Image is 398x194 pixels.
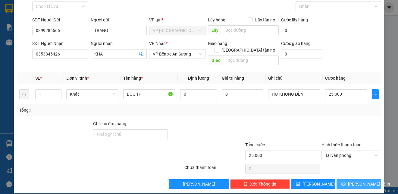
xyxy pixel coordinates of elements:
span: Hotline: 19001152 [48,27,74,30]
span: [PERSON_NAME]: [2,39,63,43]
button: delete [19,89,29,99]
span: Xóa Thông tin [250,181,276,187]
button: [PERSON_NAME] [169,179,229,189]
span: Định lượng [188,76,209,81]
span: Lấy hàng [208,17,225,22]
span: Tại văn phòng [325,151,378,160]
label: Hình thức thanh toán [321,142,362,147]
span: VP Nhận [149,41,166,46]
img: logo [2,4,29,30]
button: deleteXóa Thông tin [230,179,290,189]
input: Dọc đường [224,56,279,65]
span: delete [243,182,248,186]
span: [PERSON_NAME] [183,181,215,187]
span: Giá trị hàng [222,76,244,81]
span: [PERSON_NAME] [302,181,335,187]
span: [GEOGRAPHIC_DATA] tận nơi [219,47,279,53]
span: user-add [138,52,143,56]
th: Ghi chú [266,72,323,84]
input: Cước lấy hàng [281,26,323,35]
input: Ghi chú đơn hàng [93,129,168,139]
input: Ghi Chú [268,89,320,99]
span: VP Bến xe An Sương [153,49,202,59]
span: 05:13:40 [DATE] [13,44,37,47]
span: printer [341,182,346,186]
label: Cước giao hàng [281,41,311,46]
span: Tên hàng [123,76,143,81]
span: Bến xe [GEOGRAPHIC_DATA] [48,10,81,17]
span: save [296,182,300,186]
span: In ngày: [2,44,37,47]
span: Giao [208,56,224,65]
span: Giao hàng [208,41,227,46]
input: Cước giao hàng [281,49,323,59]
div: Tổng: 1 [19,107,154,113]
span: 01 Võ Văn Truyện, KP.1, Phường 2 [48,18,83,26]
span: Lấy tận nơi [253,17,279,23]
strong: ĐỒNG PHƯỚC [48,3,83,8]
label: Cước lấy hàng [281,17,308,22]
span: ----------------------------------------- [16,33,74,37]
span: Tổng cước [245,142,265,147]
span: VP Tân Biên [153,26,202,35]
span: Lấy [208,25,222,35]
input: VD: Bàn, Ghế [123,89,175,99]
span: SL [35,76,40,81]
label: Ghi chú đơn hàng [93,121,126,126]
span: Cước hàng [325,76,346,81]
div: Người gửi [91,17,147,23]
span: Đơn vị tính [66,76,89,81]
span: Khác [70,90,115,99]
input: Dọc đường [222,25,279,35]
div: VP gửi [149,17,205,23]
span: VPTB1209250001 [30,38,63,43]
span: [PERSON_NAME] và In [348,181,390,187]
span: plus [372,92,378,97]
div: SĐT Người Gửi [32,17,88,23]
div: Chưa thanh toán [184,164,245,175]
input: 0 [222,89,264,99]
button: printer[PERSON_NAME] và In [337,179,381,189]
button: save[PERSON_NAME] [291,179,336,189]
div: Người nhận [91,40,147,47]
div: SĐT Người Nhận [32,40,88,47]
button: plus [372,89,379,99]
